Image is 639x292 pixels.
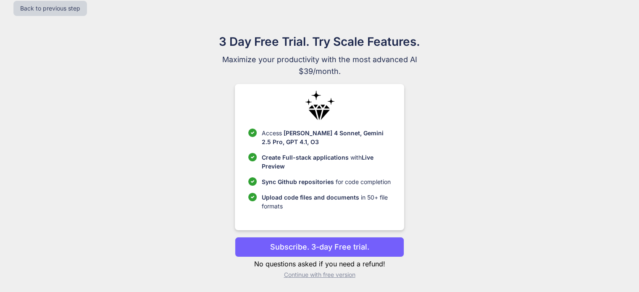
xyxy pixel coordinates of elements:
[248,129,257,137] img: checklist
[13,1,87,16] button: Back to previous step
[235,271,404,279] p: Continue with free version
[179,54,461,66] span: Maximize your productivity with the most advanced AI
[270,241,369,253] p: Subscribe. 3-day Free trial.
[248,153,257,161] img: checklist
[262,178,334,185] span: Sync Github repositories
[262,193,391,210] p: in 50+ file formats
[179,33,461,50] h1: 3 Day Free Trial. Try Scale Features.
[262,154,350,161] span: Create Full-stack applications
[262,129,391,146] p: Access
[248,193,257,201] img: checklist
[262,153,391,171] p: with
[262,194,359,201] span: Upload code files and documents
[235,237,404,257] button: Subscribe. 3-day Free trial.
[179,66,461,77] span: $39/month.
[248,177,257,186] img: checklist
[262,129,384,145] span: [PERSON_NAME] 4 Sonnet, Gemini 2.5 Pro, GPT 4.1, O3
[235,259,404,269] p: No questions asked if you need a refund!
[262,177,391,186] p: for code completion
